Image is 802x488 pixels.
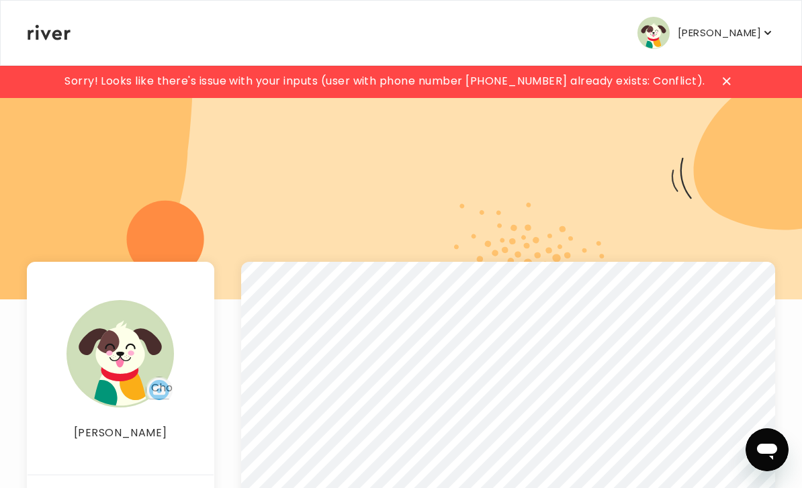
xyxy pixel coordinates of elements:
img: user avatar [66,300,174,407]
span: Sorry! Looks like there's issue with your inputs (user with phone number [PHONE_NUMBER] already e... [64,72,705,91]
iframe: Button to launch messaging window [746,428,789,471]
p: [PERSON_NAME] [678,23,761,42]
button: user avatar[PERSON_NAME] [637,17,774,49]
img: user avatar [637,17,670,49]
p: [PERSON_NAME] [28,424,214,442]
